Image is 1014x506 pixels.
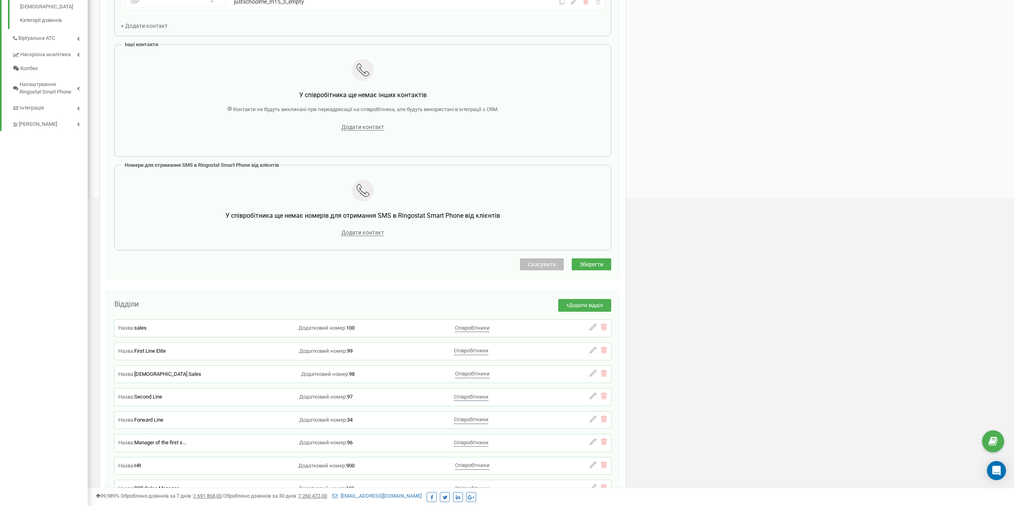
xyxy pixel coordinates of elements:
span: Колбек [20,65,38,72]
a: Наскрізна аналітика [12,45,88,62]
span: Назва: [118,394,134,400]
span: Наскрізна аналітика [20,51,71,59]
span: Зберегти [580,261,603,268]
span: Назва: [118,371,134,377]
a: Налаштування Ringostat Smart Phone [12,75,88,99]
a: [EMAIL_ADDRESS][DOMAIN_NAME] [332,493,422,499]
span: Співробітники [454,394,488,400]
span: Додатковий номер: [299,348,347,354]
span: Додати контакт [341,229,384,236]
span: Інтеграція [20,104,44,112]
span: Додатковий номер: [298,485,346,491]
span: Додатковий номер: [301,371,349,377]
span: Додатковий номер: [299,394,347,400]
span: Налаштування Ringostat Smart Phone [20,81,77,96]
span: Співробітники [455,485,490,491]
span: Відділи [114,300,139,308]
span: 34 [347,417,353,423]
span: Назва: [118,348,134,354]
span: Співробітники [454,348,488,354]
span: [PERSON_NAME] [19,121,57,128]
span: Назва: [118,325,134,331]
span: + Додати контакт [121,23,168,29]
span: B2B Sales Manager [134,485,178,491]
span: Контакти не будуть викликані при переадресації на співробітника, але будуть використані в інтегра... [233,106,498,112]
u: 7 260 472,00 [298,493,327,499]
a: Колбек [12,62,88,76]
span: Інші контакти [125,41,158,47]
span: Додати відділ [569,302,603,308]
span: Додатковий номер: [299,417,347,423]
span: 900 [346,463,355,469]
span: Назва: [118,463,134,469]
span: 100 [346,325,355,331]
span: Скасувати [528,261,556,268]
span: 99,989% [96,493,120,499]
span: Співробітники [455,325,490,331]
span: Співробітники [455,462,490,468]
span: sales [134,325,147,331]
span: 98 [349,371,355,377]
span: Назва: [118,485,134,491]
span: Manager of the first s... [134,440,186,445]
div: Open Intercom Messenger [987,461,1006,480]
span: Додати контакт [341,124,384,131]
a: Категорії дзвінків [20,15,88,24]
span: Forward Line [134,417,163,423]
span: Оброблено дзвінків за 7 днів : [121,493,222,499]
button: Зберегти [572,258,611,270]
span: У співробітника ще немає інших контактів [299,91,427,99]
span: Second Line [134,394,162,400]
span: Співробітники [454,440,488,445]
span: Номери для отримання SMS в Ringostat Smart Phone від клієнтів [125,162,279,168]
u: 1 691 868,00 [193,493,222,499]
a: Віртуальна АТС [12,29,88,45]
a: Інтеграція [12,99,88,115]
span: Додатковий номер: [299,440,347,445]
span: [DEMOGRAPHIC_DATA] Sales [134,371,201,377]
span: Назва: [118,440,134,445]
span: 96 [347,440,353,445]
span: 101 [346,485,355,491]
span: HR [134,463,141,469]
span: Додатковий номер: [298,463,346,469]
span: Оброблено дзвінків за 30 днів : [223,493,327,499]
span: 99 [347,348,353,354]
button: +Додати відділ [558,299,611,312]
span: Співробітники [454,416,488,422]
span: Додатковий номер: [298,325,346,331]
a: [PERSON_NAME] [12,115,88,131]
span: Віртуальна АТС [18,35,55,42]
span: First Line Elite [134,348,166,354]
span: Назва: [118,417,134,423]
span: 97 [347,394,353,400]
span: У співробітника ще немає номерів для отримання SMS в Ringostat Smart Phone від клієнтів [226,212,500,219]
button: Скасувати [520,258,564,270]
span: Співробітники [455,371,490,377]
